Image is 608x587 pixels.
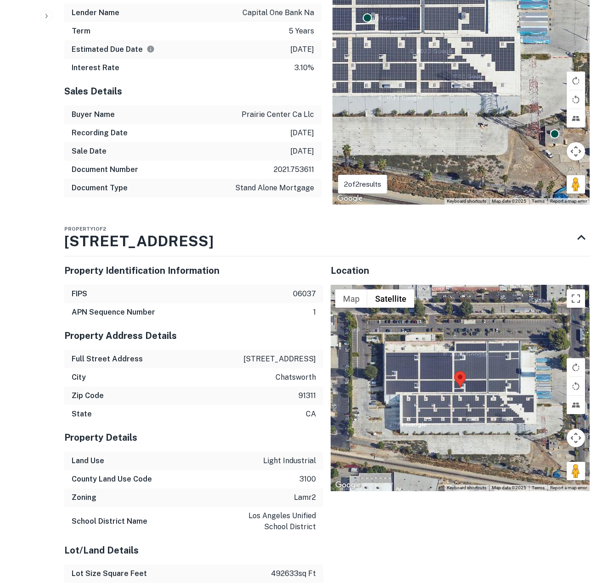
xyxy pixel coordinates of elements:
[72,492,96,503] h6: Zoning
[567,90,585,109] button: Rotate map counterclockwise
[72,568,147,579] h6: Lot Size Square Feet
[335,193,365,205] a: Open this area in Google Maps (opens a new window)
[243,354,316,365] p: [STREET_ADDRESS]
[72,288,87,299] h6: FIPS
[72,372,86,383] h6: City
[550,199,587,204] a: Report a map error
[447,198,486,205] button: Keyboard shortcuts
[72,474,152,485] h6: County Land Use Code
[567,109,585,127] button: Tilt map
[532,199,545,204] a: Terms
[72,390,104,401] h6: Zip Code
[447,485,486,491] button: Keyboard shortcuts
[233,510,316,532] p: los angeles unified school district
[72,44,155,55] h6: Estimated Due Date
[333,479,363,491] a: Open this area in Google Maps (opens a new window)
[367,289,414,308] button: Show satellite imagery
[72,26,90,37] h6: Term
[299,474,316,485] p: 3100
[306,409,316,420] p: ca
[335,289,367,308] button: Show street map
[64,264,323,277] h5: Property Identification Information
[331,264,590,277] h5: Location
[72,307,155,318] h6: APN Sequence Number
[72,516,147,527] h6: School District Name
[492,199,526,204] span: Map data ©2025
[72,455,104,466] h6: Land Use
[64,543,323,557] h5: Lot/Land Details
[64,84,321,98] h5: Sales Details
[72,164,138,175] h6: Document Number
[567,142,585,161] button: Map camera controls
[294,492,316,503] p: lamr2
[492,485,526,490] span: Map data ©2025
[64,226,106,232] span: Property 1 of 2
[72,354,143,365] h6: Full Street Address
[263,455,316,466] p: light industrial
[567,429,585,447] button: Map camera controls
[567,396,585,414] button: Tilt map
[567,358,585,377] button: Rotate map clockwise
[290,146,314,157] p: [DATE]
[64,431,323,444] h5: Property Details
[64,219,590,256] div: Property1of2[STREET_ADDRESS]
[567,72,585,90] button: Rotate map clockwise
[72,109,115,120] h6: Buyer Name
[290,44,314,55] p: [DATE]
[313,307,316,318] p: 1
[72,62,119,73] h6: Interest Rate
[271,568,316,579] p: 492633 sq ft
[567,377,585,395] button: Rotate map counterclockwise
[64,230,214,252] h3: [STREET_ADDRESS]
[72,409,92,420] h6: State
[72,183,128,194] h6: Document Type
[335,193,365,205] img: Google
[567,289,585,308] button: Toggle fullscreen view
[72,7,119,18] h6: Lender Name
[532,485,545,490] a: Terms
[146,45,155,53] svg: Estimate is based on a standard schedule for this type of loan.
[242,7,314,18] p: capital one bank na
[333,479,363,491] img: Google
[235,183,314,194] p: stand alone mortgage
[290,127,314,138] p: [DATE]
[274,164,314,175] p: 2021.753611
[298,390,316,401] p: 91311
[64,329,323,343] h5: Property Address Details
[567,462,585,480] button: Drag Pegman onto the map to open Street View
[242,109,314,120] p: prairie center ca llc
[550,485,587,490] a: Report a map error
[562,514,608,558] iframe: Chat Widget
[72,146,107,157] h6: Sale Date
[293,288,316,299] p: 06037
[276,372,316,383] p: chatsworth
[344,179,381,190] p: 2 of 2 results
[567,175,585,194] button: Drag Pegman onto the map to open Street View
[294,62,314,73] p: 3.10%
[289,26,314,37] p: 5 years
[72,127,128,138] h6: Recording Date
